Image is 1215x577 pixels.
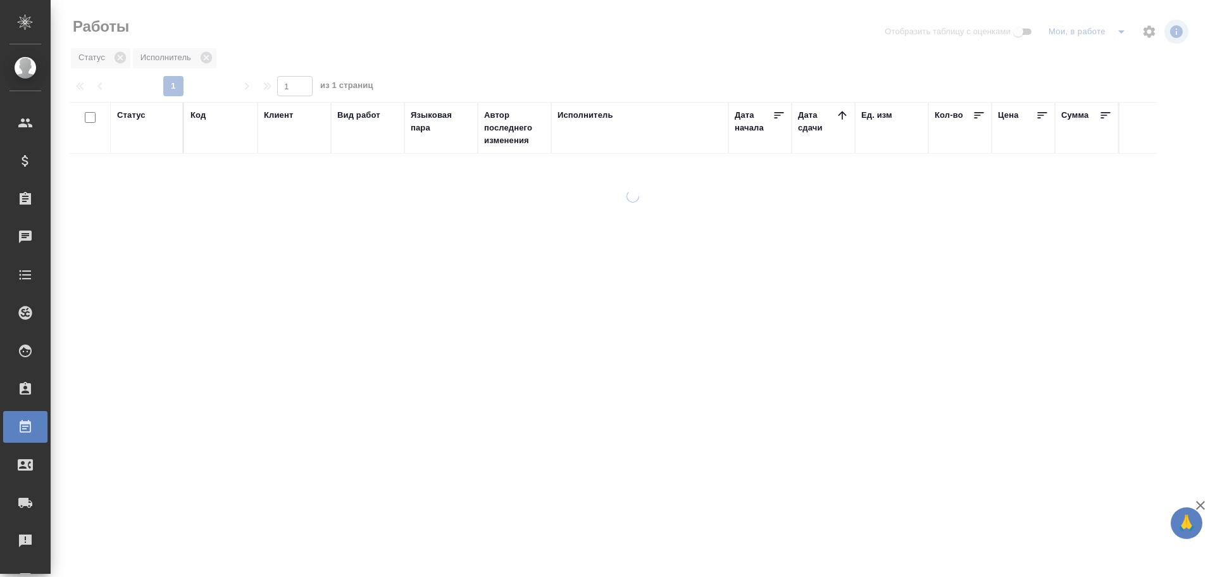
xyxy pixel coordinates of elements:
[190,109,206,122] div: Код
[1176,510,1197,536] span: 🙏
[484,109,545,147] div: Автор последнего изменения
[798,109,836,134] div: Дата сдачи
[935,109,963,122] div: Кол-во
[1171,507,1202,539] button: 🙏
[558,109,613,122] div: Исполнитель
[1061,109,1088,122] div: Сумма
[117,109,146,122] div: Статус
[411,109,471,134] div: Языковая пара
[998,109,1019,122] div: Цена
[861,109,892,122] div: Ед. изм
[264,109,293,122] div: Клиент
[735,109,773,134] div: Дата начала
[337,109,380,122] div: Вид работ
